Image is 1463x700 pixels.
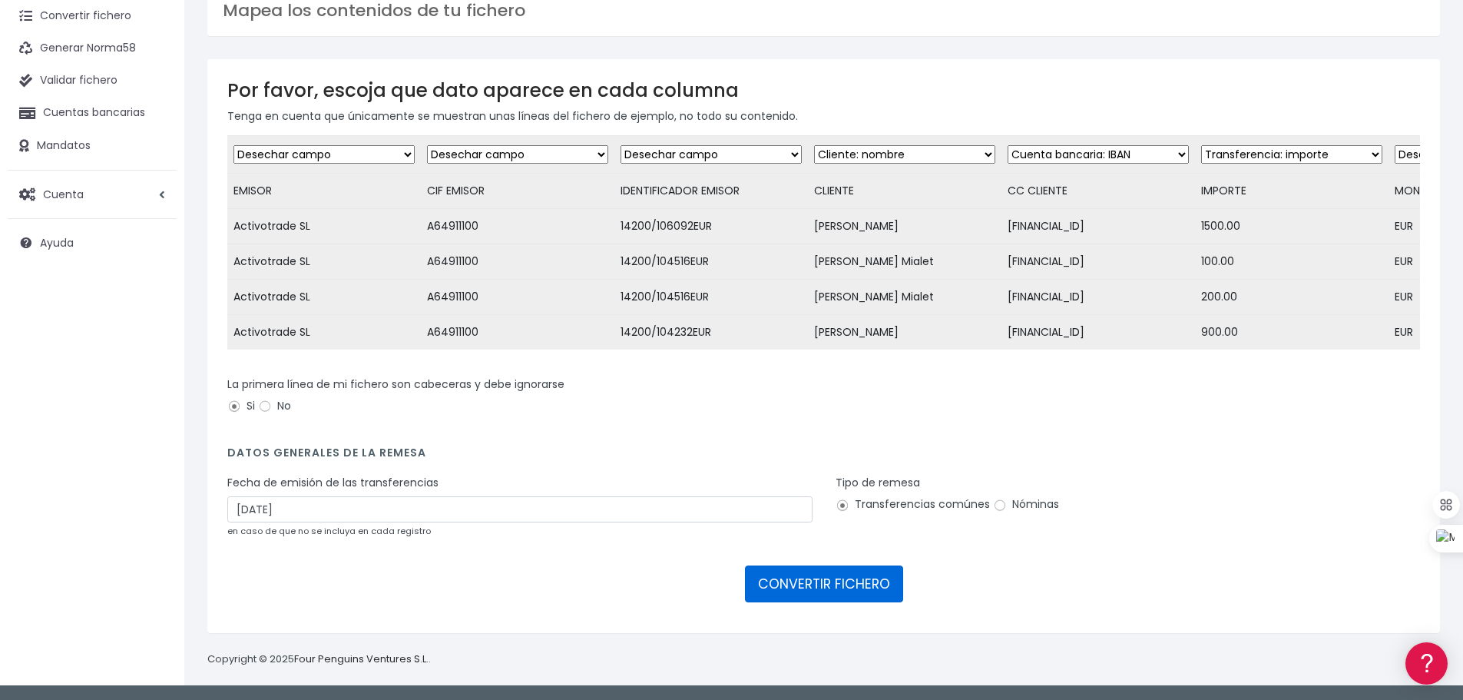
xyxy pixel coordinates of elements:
a: Videotutoriales [15,242,292,266]
a: Four Penguins Ventures S.L. [294,652,429,666]
button: CONVERTIR FICHERO [745,566,903,602]
td: 14200/104516EUR [614,244,808,280]
label: Transferencias comúnes [836,496,990,513]
small: en caso de que no se incluya en cada registro [227,525,431,537]
div: Facturación [15,305,292,320]
td: [FINANCIAL_ID] [1001,280,1195,315]
h3: Mapea los contenidos de tu fichero [223,1,1425,21]
a: Validar fichero [8,65,177,97]
td: Activotrade SL [227,315,421,350]
a: Ayuda [8,227,177,259]
td: [FINANCIAL_ID] [1001,244,1195,280]
a: Información general [15,131,292,154]
td: IDENTIFICADOR EMISOR [614,174,808,209]
p: Tenga en cuenta que únicamente se muestran unas líneas del fichero de ejemplo, no todo su contenido. [227,108,1420,124]
td: 100.00 [1195,244,1389,280]
a: API [15,393,292,416]
td: IMPORTE [1195,174,1389,209]
td: 14200/104232EUR [614,315,808,350]
a: Formatos [15,194,292,218]
td: 1500.00 [1195,209,1389,244]
td: A64911100 [421,280,614,315]
td: [FINANCIAL_ID] [1001,315,1195,350]
td: 200.00 [1195,280,1389,315]
a: Problemas habituales [15,218,292,242]
td: 14200/104516EUR [614,280,808,315]
button: Contáctanos [15,411,292,438]
label: Si [227,398,255,414]
label: No [258,398,291,414]
td: 14200/106092EUR [614,209,808,244]
label: La primera línea de mi fichero son cabeceras y debe ignorarse [227,377,564,393]
td: [PERSON_NAME] Mialet [808,280,1001,315]
div: Información general [15,107,292,121]
div: Convertir ficheros [15,170,292,184]
label: Nóminas [993,496,1059,513]
a: Mandatos [8,130,177,162]
td: Activotrade SL [227,244,421,280]
a: Cuenta [8,178,177,211]
td: A64911100 [421,209,614,244]
a: Cuentas bancarias [8,97,177,129]
label: Tipo de remesa [836,475,920,491]
td: [FINANCIAL_ID] [1001,209,1195,244]
td: Activotrade SL [227,280,421,315]
td: Activotrade SL [227,209,421,244]
span: Cuenta [43,186,84,201]
a: POWERED BY ENCHANT [211,443,296,457]
a: Generar Norma58 [8,32,177,65]
td: [PERSON_NAME] Mialet [808,244,1001,280]
td: EMISOR [227,174,421,209]
td: CIF EMISOR [421,174,614,209]
td: CC CLIENTE [1001,174,1195,209]
h4: Datos generales de la remesa [227,446,1420,467]
td: 900.00 [1195,315,1389,350]
p: Copyright © 2025 . [207,652,431,668]
a: General [15,330,292,353]
td: [PERSON_NAME] [808,315,1001,350]
td: A64911100 [421,244,614,280]
label: Fecha de emisión de las transferencias [227,475,439,491]
h3: Por favor, escoja que dato aparece en cada columna [227,79,1420,101]
td: [PERSON_NAME] [808,209,1001,244]
td: CLIENTE [808,174,1001,209]
span: Ayuda [40,235,74,250]
div: Programadores [15,369,292,383]
a: Perfiles de empresas [15,266,292,290]
td: A64911100 [421,315,614,350]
